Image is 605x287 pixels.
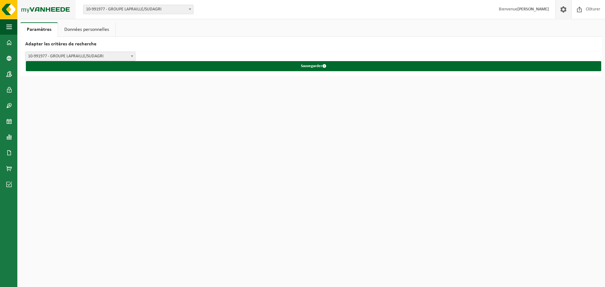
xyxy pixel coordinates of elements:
[58,22,115,37] a: Données personnelles
[83,5,193,14] span: 10-991977 - GROUPE LAPRAILLE/SUDAGRI
[26,61,601,71] button: Sauvegarder
[20,22,58,37] a: Paramètres
[84,5,193,14] span: 10-991977 - GROUPE LAPRAILLE/SUDAGRI
[26,52,135,61] span: 10-991977 - GROUPE LAPRAILLE/SUDAGRI
[517,7,549,12] strong: [PERSON_NAME]
[20,37,602,52] h2: Adapter les critères de recherche
[25,52,135,61] span: 10-991977 - GROUPE LAPRAILLE/SUDAGRI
